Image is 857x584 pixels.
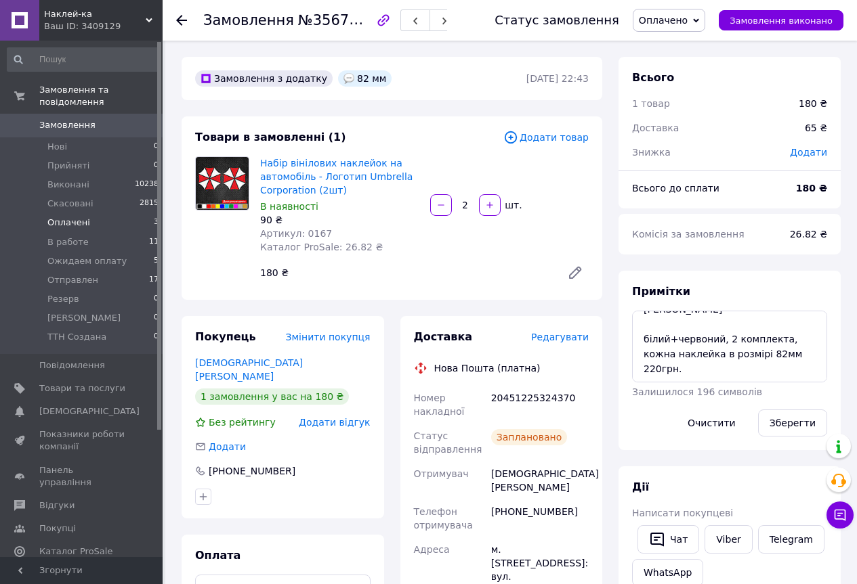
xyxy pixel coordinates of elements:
div: Ваш ID: 3409129 [44,20,163,32]
div: Нова Пошта (платна) [431,361,544,375]
div: Замовлення з додатку [195,70,333,87]
div: [PHONE_NUMBER] [488,499,591,537]
span: 5 [154,255,159,267]
span: Адреса [414,544,450,555]
span: 10238 [135,179,159,191]
span: Додати [790,147,827,158]
span: Ожидаем оплату [47,255,127,267]
span: Нові [47,141,67,153]
div: Заплановано [491,429,568,445]
span: 11 [149,236,159,248]
textarea: не відповідає, написала на [PERSON_NAME] білий+червоний, 2 комплекта, кожна наклейка в розмірі 82... [632,311,827,382]
span: Змінити покупця [286,332,371,342]
span: Додати товар [503,130,589,145]
span: Комісія за замовлення [632,229,745,240]
div: [DEMOGRAPHIC_DATA][PERSON_NAME] [488,462,591,499]
span: Відгуки [39,499,75,512]
span: Отправлен [47,274,98,286]
span: Резерв [47,293,79,305]
div: Повернутися назад [176,14,187,27]
span: Замовлення та повідомлення [39,84,163,108]
span: [DEMOGRAPHIC_DATA] [39,405,140,418]
span: Оплачено [639,15,688,26]
div: 82 мм [338,70,392,87]
a: Набір вінілових наклейок на автомобіль - Логотип Umbrella Corporation (2шт) [260,158,413,196]
time: [DATE] 22:43 [526,73,589,84]
span: Каталог ProSale [39,545,112,558]
span: Каталог ProSale: 26.82 ₴ [260,242,383,252]
span: Замовлення виконано [730,16,833,26]
div: [PHONE_NUMBER] [207,464,297,478]
span: Знижка [632,147,671,158]
span: Артикул: 0167 [260,228,332,239]
div: 20451225324370 [488,386,591,424]
button: Замовлення виконано [719,10,843,30]
a: Редагувати [562,259,589,286]
span: Примітки [632,285,690,298]
span: 0 [154,160,159,172]
span: Покупці [39,522,76,535]
span: Статус відправлення [414,430,482,455]
span: Без рейтингу [209,417,276,428]
img: Набір вінілових наклейок на автомобіль - Логотип Umbrella Corporation (2шт) [196,157,249,210]
span: Всього [632,71,674,84]
span: Замовлення [203,12,294,28]
b: 180 ₴ [796,183,827,194]
span: 1 товар [632,98,670,109]
span: ТТН Создана [47,331,106,343]
span: Панель управління [39,464,125,489]
div: 180 ₴ [799,97,827,110]
span: 0 [154,293,159,305]
span: 2815 [140,198,159,210]
a: [DEMOGRAPHIC_DATA][PERSON_NAME] [195,357,303,382]
button: Чат з покупцем [827,501,854,529]
span: Додати [209,441,246,452]
span: Дії [632,480,649,493]
span: В работе [47,236,89,248]
a: Telegram [758,525,824,554]
span: Прийняті [47,160,89,172]
span: Номер накладної [414,392,465,417]
span: Повідомлення [39,359,105,372]
span: Оплачені [47,217,90,229]
span: Оплата [195,549,241,562]
span: Отримувач [414,468,469,479]
span: Скасовані [47,198,93,210]
span: Доставка [414,330,473,343]
span: Доставка [632,122,679,133]
span: №356794351 [298,12,394,28]
span: Наклей-ка [44,8,146,20]
span: Товари та послуги [39,382,125,395]
span: 0 [154,312,159,324]
span: 17 [149,274,159,286]
button: Чат [637,525,699,554]
img: :speech_balloon: [343,73,354,84]
span: Покупець [195,330,256,343]
span: Товари в замовленні (1) [195,131,346,143]
span: 26.82 ₴ [790,229,827,240]
span: 0 [154,141,159,153]
div: 180 ₴ [255,263,556,282]
input: Пошук [7,47,160,72]
div: 65 ₴ [797,113,835,143]
span: Редагувати [531,332,589,342]
span: Написати покупцеві [632,508,733,518]
span: [PERSON_NAME] [47,312,121,324]
span: Залишилося 196 символів [632,386,762,397]
span: Телефон отримувача [414,506,473,531]
span: 0 [154,331,159,343]
span: В наявності [260,201,318,212]
button: Зберегти [758,409,827,436]
span: Додати відгук [299,417,370,428]
span: Показники роботи компанії [39,428,125,453]
span: Виконані [47,179,89,191]
span: 3 [154,217,159,229]
div: 90 ₴ [260,213,419,227]
span: Замовлення [39,119,96,131]
button: Очистити [676,409,747,436]
div: 1 замовлення у вас на 180 ₴ [195,388,349,405]
a: Viber [705,525,752,554]
div: шт. [502,198,524,212]
div: Статус замовлення [495,14,619,27]
span: Всього до сплати [632,183,719,194]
